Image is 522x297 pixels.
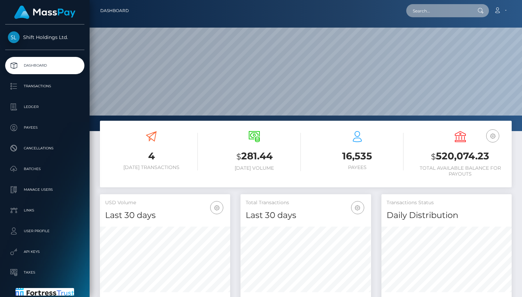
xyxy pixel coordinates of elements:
[8,122,82,133] p: Payees
[105,209,225,221] h4: Last 30 days
[8,267,82,278] p: Taxes
[8,31,20,43] img: Shift Holdings Ltd.
[8,185,82,195] p: Manage Users
[5,243,84,260] a: API Keys
[246,199,366,206] h5: Total Transactions
[100,3,129,18] a: Dashboard
[431,152,436,161] small: $
[208,149,301,164] h3: 281.44
[387,209,506,221] h4: Daily Distribution
[8,143,82,154] p: Cancellations
[5,34,84,40] span: Shift Holdings Ltd.
[8,205,82,216] p: Links
[5,160,84,178] a: Batches
[5,202,84,219] a: Links
[208,165,301,171] h6: [DATE] Volume
[311,165,404,170] h6: Payees
[406,4,471,17] input: Search...
[414,149,506,164] h3: 520,074.23
[8,81,82,91] p: Transactions
[236,152,241,161] small: $
[311,149,404,163] h3: 16,535
[105,165,198,170] h6: [DATE] Transactions
[5,57,84,74] a: Dashboard
[414,165,506,177] h6: Total Available Balance for Payouts
[387,199,506,206] h5: Transactions Status
[5,98,84,116] a: Ledger
[5,119,84,136] a: Payees
[8,164,82,174] p: Batches
[105,199,225,206] h5: USD Volume
[8,60,82,71] p: Dashboard
[8,247,82,257] p: API Keys
[246,209,366,221] h4: Last 30 days
[5,264,84,281] a: Taxes
[8,102,82,112] p: Ledger
[5,78,84,95] a: Transactions
[8,226,82,236] p: User Profile
[5,222,84,240] a: User Profile
[14,6,75,19] img: MassPay Logo
[105,149,198,163] h3: 4
[5,140,84,157] a: Cancellations
[5,181,84,198] a: Manage Users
